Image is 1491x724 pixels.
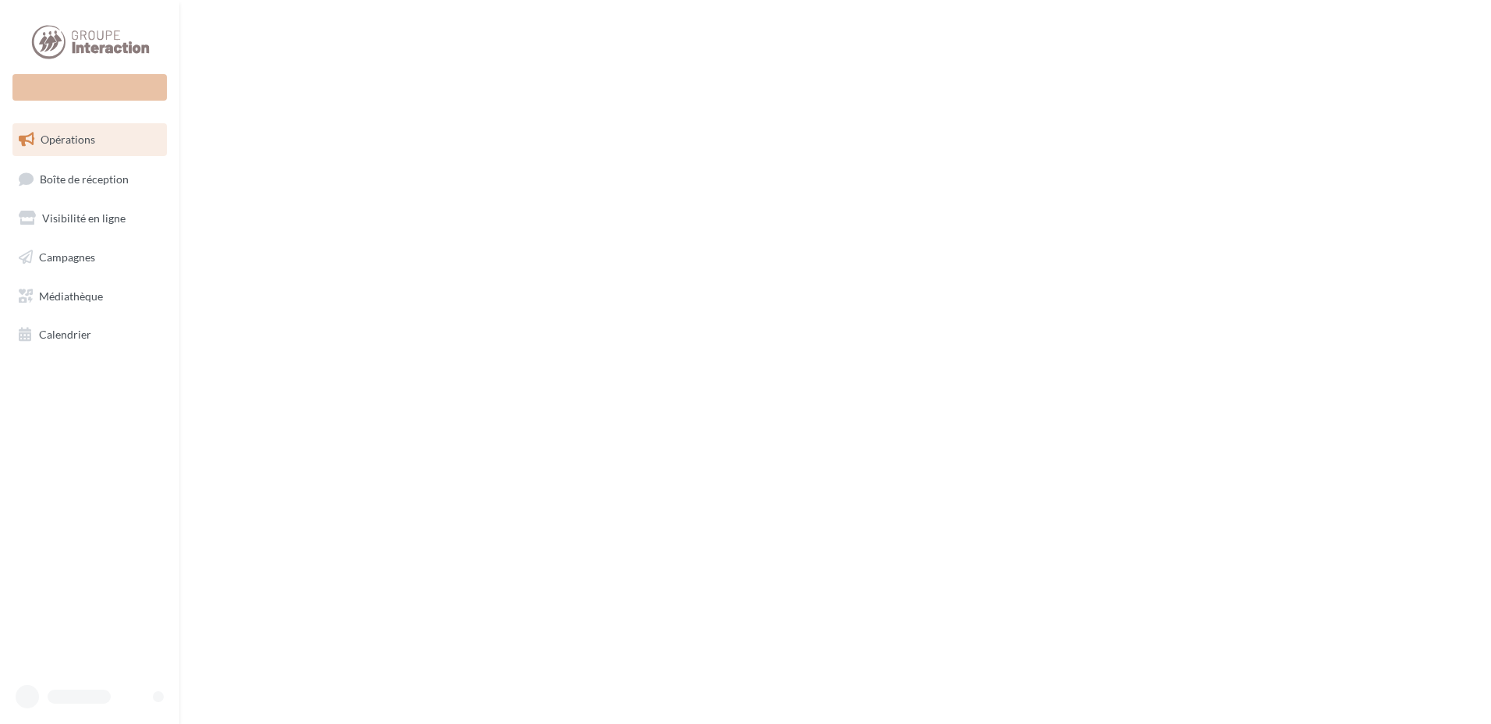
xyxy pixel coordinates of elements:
[9,280,170,313] a: Médiathèque
[9,123,170,156] a: Opérations
[12,74,167,101] div: Nouvelle campagne
[40,172,129,185] span: Boîte de réception
[9,202,170,235] a: Visibilité en ligne
[39,328,91,341] span: Calendrier
[9,162,170,196] a: Boîte de réception
[9,241,170,274] a: Campagnes
[42,211,126,225] span: Visibilité en ligne
[39,289,103,302] span: Médiathèque
[39,250,95,264] span: Campagnes
[41,133,95,146] span: Opérations
[9,318,170,351] a: Calendrier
